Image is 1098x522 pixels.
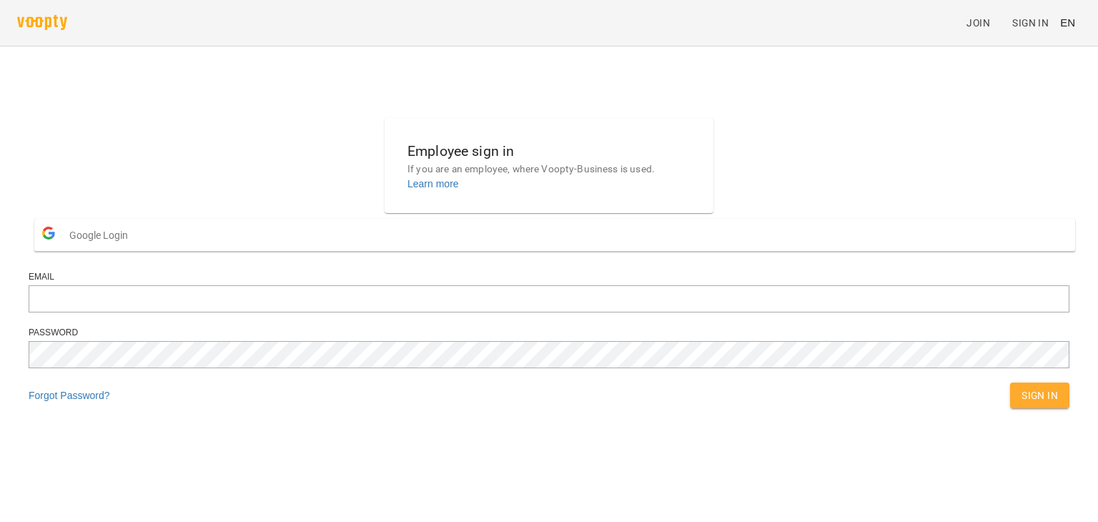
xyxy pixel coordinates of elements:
button: Sign In [1010,383,1069,408]
a: Sign In [1006,10,1054,36]
div: Email [29,271,1069,283]
a: Learn more [407,178,459,189]
span: Sign In [1022,387,1058,404]
span: EN [1060,15,1075,30]
h6: Employee sign in [407,140,691,162]
a: Join [961,10,1006,36]
span: Join [966,14,990,31]
p: If you are an employee, where Voopty-Business is used. [407,162,691,177]
div: Password [29,327,1069,339]
button: EN [1054,9,1081,36]
button: Google Login [34,219,1075,251]
span: Sign In [1012,14,1049,31]
img: voopty.png [17,15,67,30]
span: Google Login [69,221,135,250]
button: Employee sign inIf you are an employee, where Voopty-Business is used.Learn more [396,129,702,202]
a: Forgot Password? [29,390,110,401]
